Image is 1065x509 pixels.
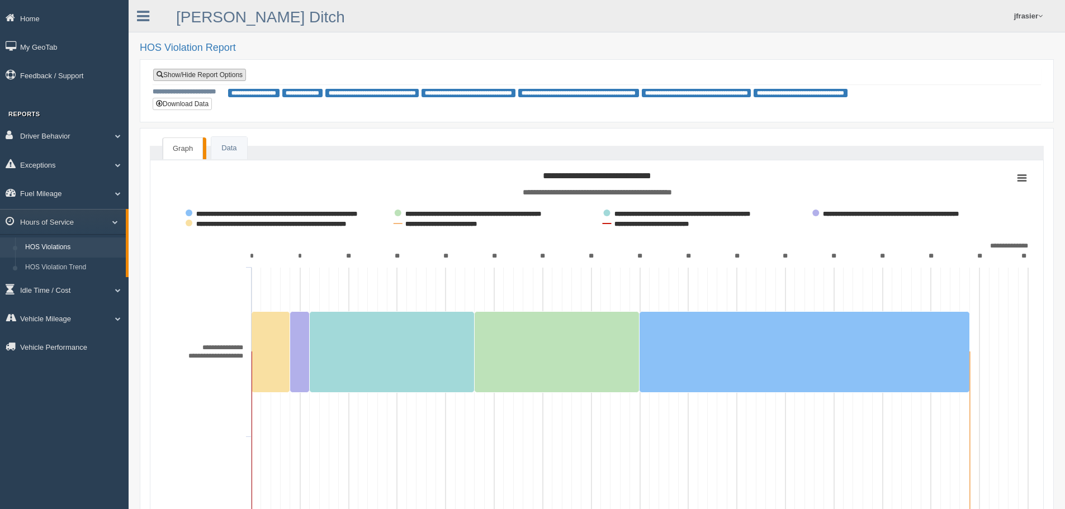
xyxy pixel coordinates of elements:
[153,98,212,110] button: Download Data
[140,42,1054,54] h2: HOS Violation Report
[153,69,246,81] a: Show/Hide Report Options
[163,137,203,160] a: Graph
[20,237,126,258] a: HOS Violations
[176,8,345,26] a: [PERSON_NAME] Ditch
[211,137,247,160] a: Data
[20,258,126,278] a: HOS Violation Trend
